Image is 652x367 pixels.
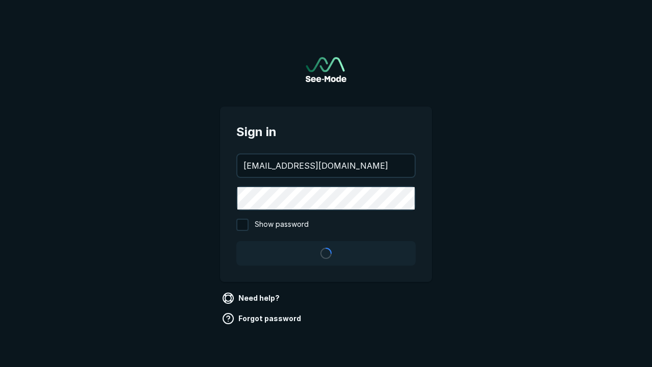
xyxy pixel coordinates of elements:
span: Sign in [236,123,416,141]
a: Need help? [220,290,284,306]
input: your@email.com [237,154,415,177]
img: See-Mode Logo [306,57,346,82]
a: Go to sign in [306,57,346,82]
a: Forgot password [220,310,305,327]
span: Show password [255,219,309,231]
